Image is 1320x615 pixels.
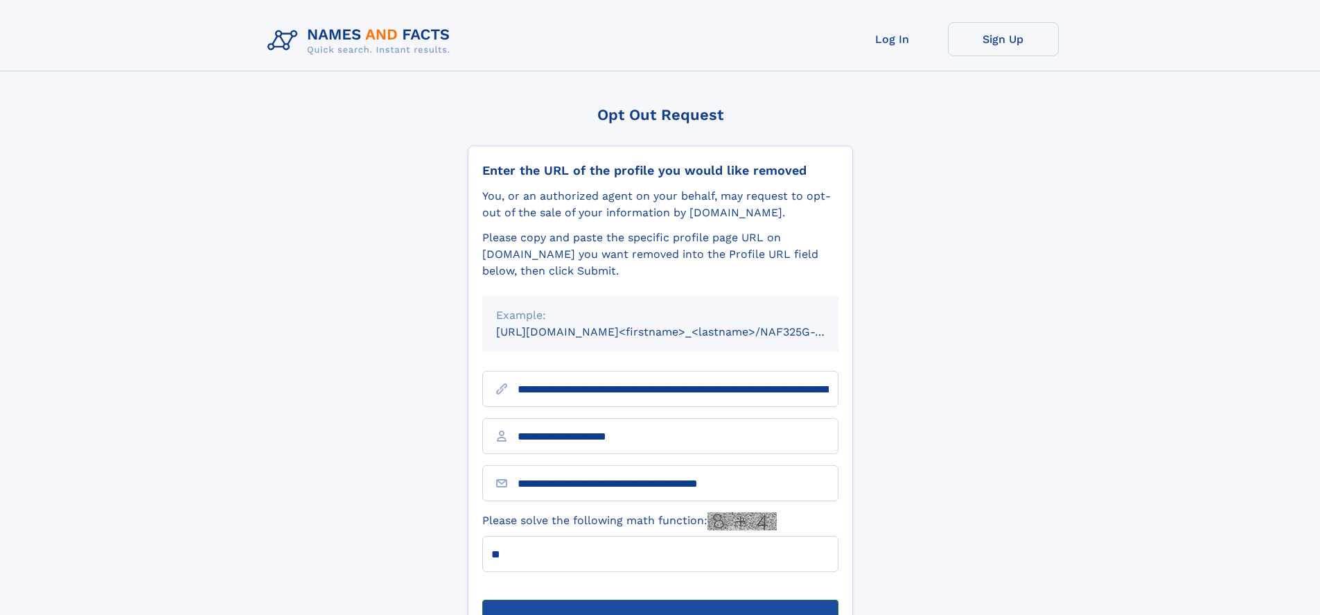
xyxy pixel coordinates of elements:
[482,188,838,221] div: You, or an authorized agent on your behalf, may request to opt-out of the sale of your informatio...
[496,307,825,324] div: Example:
[482,512,777,530] label: Please solve the following math function:
[262,22,461,60] img: Logo Names and Facts
[468,106,853,123] div: Opt Out Request
[837,22,948,56] a: Log In
[482,229,838,279] div: Please copy and paste the specific profile page URL on [DOMAIN_NAME] you want removed into the Pr...
[496,325,865,338] small: [URL][DOMAIN_NAME]<firstname>_<lastname>/NAF325G-xxxxxxxx
[948,22,1059,56] a: Sign Up
[482,163,838,178] div: Enter the URL of the profile you would like removed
